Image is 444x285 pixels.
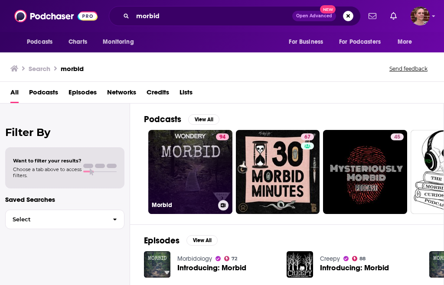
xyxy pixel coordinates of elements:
a: Episodes [69,85,97,103]
button: Select [5,210,124,229]
a: Introducing: Morbid [320,264,389,272]
h2: Podcasts [144,114,181,125]
img: Podchaser - Follow, Share and Rate Podcasts [14,8,98,24]
button: open menu [392,34,423,50]
span: New [320,5,336,13]
a: 67 [301,133,314,140]
img: User Profile [411,6,430,26]
span: 72 [232,257,237,261]
span: 45 [394,133,400,142]
a: Networks [107,85,136,103]
a: Show notifications dropdown [387,9,400,23]
span: For Business [289,36,323,48]
button: Send feedback [387,65,430,72]
span: Charts [69,36,87,48]
a: Introducing: Morbid [177,264,246,272]
a: Show notifications dropdown [365,9,380,23]
span: 67 [304,133,310,142]
span: Monitoring [103,36,134,48]
span: Podcasts [27,36,52,48]
img: Introducing: Morbid [144,251,170,278]
button: Show profile menu [411,6,430,26]
span: 94 [219,133,225,142]
span: For Podcasters [339,36,381,48]
a: 45 [323,130,407,214]
span: 88 [359,257,366,261]
button: open menu [283,34,334,50]
h3: Search [29,65,50,73]
a: 88 [352,256,366,261]
a: Credits [147,85,169,103]
a: Charts [63,34,92,50]
div: Search podcasts, credits, & more... [109,6,361,26]
a: Lists [180,85,193,103]
span: Choose a tab above to access filters. [13,166,82,178]
span: Logged in as katharinemidas [411,6,430,26]
a: 94 [216,133,229,140]
button: open menu [21,34,64,50]
h3: Morbid [152,201,215,209]
a: 72 [224,256,238,261]
input: Search podcasts, credits, & more... [133,9,292,23]
span: Open Advanced [296,14,332,18]
h2: Episodes [144,235,180,246]
button: View All [188,114,219,125]
p: Saved Searches [5,195,124,204]
a: 67 [236,130,320,214]
h2: Filter By [5,126,124,139]
a: PodcastsView All [144,114,219,125]
button: View All [186,235,218,246]
a: 94Morbid [148,130,232,214]
button: open menu [97,34,145,50]
img: Introducing: Morbid [287,251,313,278]
a: Podcasts [29,85,58,103]
span: Want to filter your results? [13,158,82,164]
a: 45 [391,133,404,140]
a: Morbidology [177,255,212,262]
button: Open AdvancedNew [292,11,336,21]
h3: morbid [61,65,84,73]
a: Creepy [320,255,340,262]
button: open menu [333,34,393,50]
a: EpisodesView All [144,235,218,246]
span: Select [6,217,106,222]
a: All [10,85,19,103]
span: More [398,36,412,48]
